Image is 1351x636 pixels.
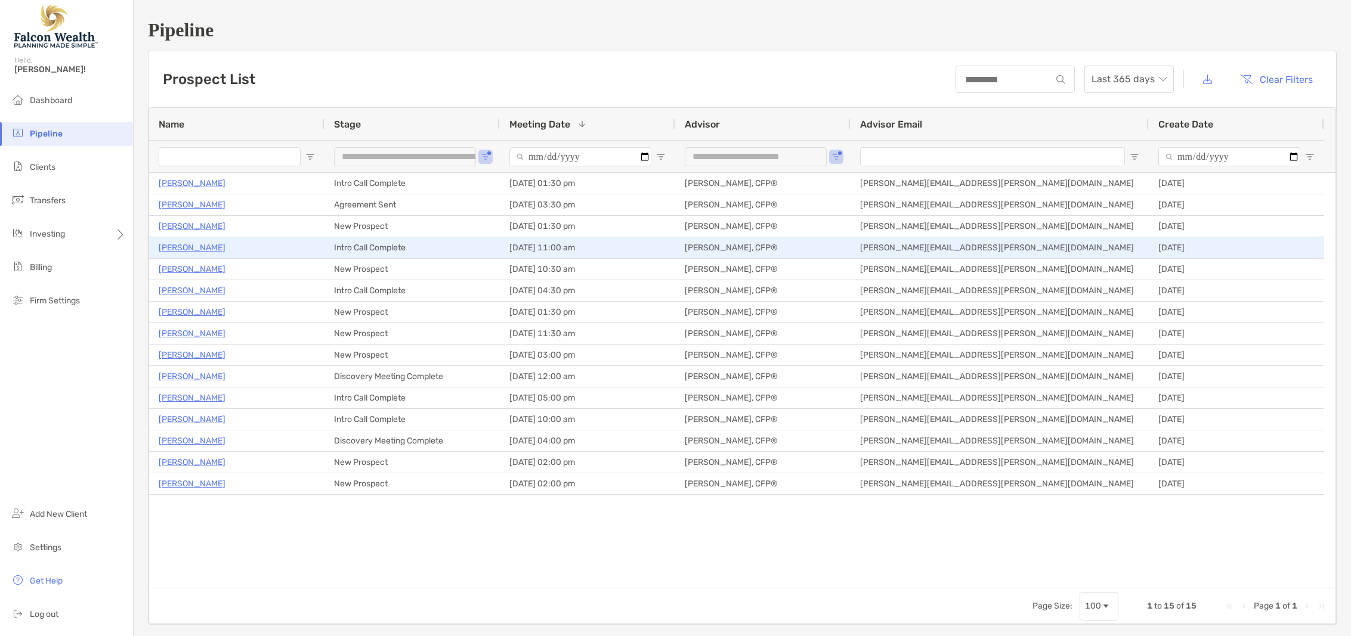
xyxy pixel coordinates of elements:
a: [PERSON_NAME] [159,390,225,405]
div: [PERSON_NAME], CFP® [675,216,851,237]
div: Page Size: [1032,601,1072,611]
div: Next Page [1302,601,1312,611]
span: 1 [1147,601,1152,611]
span: Settings [30,542,61,553]
img: input icon [1056,75,1065,84]
div: [DATE] 01:30 pm [500,216,675,237]
img: transfers icon [11,193,25,207]
div: [DATE] 04:30 pm [500,280,675,301]
h1: Pipeline [148,19,1337,41]
div: [DATE] [1149,430,1324,451]
button: Open Filter Menu [831,152,841,162]
div: [PERSON_NAME][EMAIL_ADDRESS][PERSON_NAME][DOMAIN_NAME] [851,173,1149,194]
img: investing icon [11,226,25,240]
span: Advisor Email [860,119,922,130]
a: [PERSON_NAME] [159,412,225,427]
div: New Prospect [324,323,500,344]
a: [PERSON_NAME] [159,348,225,362]
a: [PERSON_NAME] [159,219,225,234]
div: [PERSON_NAME], CFP® [675,194,851,215]
span: of [1282,601,1290,611]
span: 1 [1275,601,1281,611]
div: [PERSON_NAME][EMAIL_ADDRESS][PERSON_NAME][DOMAIN_NAME] [851,323,1149,344]
img: dashboard icon [11,92,25,107]
div: Discovery Meeting Complete [324,430,500,451]
img: pipeline icon [11,126,25,140]
div: [DATE] [1149,280,1324,301]
div: [PERSON_NAME][EMAIL_ADDRESS][PERSON_NAME][DOMAIN_NAME] [851,280,1149,301]
div: [DATE] [1149,216,1324,237]
input: Meeting Date Filter Input [509,147,651,166]
div: [DATE] 11:00 am [500,237,675,258]
div: New Prospect [324,259,500,280]
div: [PERSON_NAME], CFP® [675,259,851,280]
div: [DATE] 03:30 pm [500,194,675,215]
div: [DATE] [1149,409,1324,430]
div: [DATE] [1149,473,1324,494]
a: [PERSON_NAME] [159,305,225,319]
div: [PERSON_NAME][EMAIL_ADDRESS][PERSON_NAME][DOMAIN_NAME] [851,430,1149,451]
span: to [1154,601,1162,611]
div: [PERSON_NAME], CFP® [675,173,851,194]
div: [PERSON_NAME][EMAIL_ADDRESS][PERSON_NAME][DOMAIN_NAME] [851,473,1149,494]
span: Advisor [685,119,720,130]
div: [PERSON_NAME][EMAIL_ADDRESS][PERSON_NAME][DOMAIN_NAME] [851,216,1149,237]
div: New Prospect [324,452,500,473]
img: Falcon Wealth Planning Logo [14,5,98,48]
button: Clear Filters [1231,66,1322,92]
div: [DATE] [1149,237,1324,258]
div: [DATE] 01:30 pm [500,173,675,194]
div: [DATE] 10:00 am [500,409,675,430]
div: Previous Page [1239,601,1249,611]
span: Pipeline [30,129,63,139]
div: [PERSON_NAME][EMAIL_ADDRESS][PERSON_NAME][DOMAIN_NAME] [851,194,1149,215]
img: settings icon [11,539,25,554]
div: Intro Call Complete [324,409,500,430]
div: [PERSON_NAME][EMAIL_ADDRESS][PERSON_NAME][DOMAIN_NAME] [851,302,1149,322]
div: First Page [1225,601,1235,611]
span: Transfers [30,196,66,206]
div: [DATE] [1149,194,1324,215]
img: clients icon [11,159,25,173]
input: Create Date Filter Input [1158,147,1300,166]
input: Advisor Email Filter Input [860,147,1125,166]
div: Page Size [1080,592,1118,621]
div: [DATE] 02:00 pm [500,473,675,494]
div: 100 [1085,601,1101,611]
div: New Prospect [324,345,500,365]
div: [PERSON_NAME][EMAIL_ADDRESS][PERSON_NAME][DOMAIN_NAME] [851,237,1149,258]
a: [PERSON_NAME] [159,240,225,255]
h3: Prospect List [163,71,255,88]
a: [PERSON_NAME] [159,262,225,277]
input: Name Filter Input [159,147,301,166]
span: Billing [30,262,52,272]
span: Stage [334,119,361,130]
div: [DATE] 01:30 pm [500,302,675,322]
span: Investing [30,229,65,239]
button: Open Filter Menu [481,152,490,162]
div: [DATE] 12:00 am [500,366,675,387]
span: 1 [1292,601,1297,611]
a: [PERSON_NAME] [159,476,225,491]
a: [PERSON_NAME] [159,433,225,448]
span: Add New Client [30,509,87,519]
div: [DATE] 10:30 am [500,259,675,280]
div: Last Page [1316,601,1326,611]
a: [PERSON_NAME] [159,197,225,212]
button: Open Filter Menu [656,152,666,162]
div: [PERSON_NAME], CFP® [675,345,851,365]
img: billing icon [11,259,25,274]
div: [DATE] 02:00 pm [500,452,675,473]
div: Discovery Meeting Complete [324,366,500,387]
div: [PERSON_NAME][EMAIL_ADDRESS][PERSON_NAME][DOMAIN_NAME] [851,387,1149,408]
div: [DATE] 11:30 am [500,323,675,344]
div: Intro Call Complete [324,387,500,408]
div: [DATE] 04:00 pm [500,430,675,451]
span: Firm Settings [30,296,80,306]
